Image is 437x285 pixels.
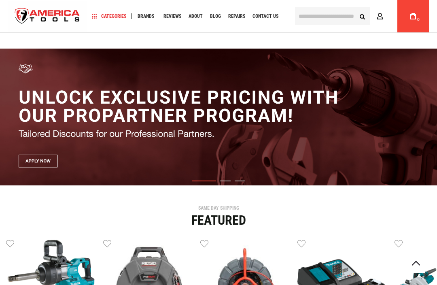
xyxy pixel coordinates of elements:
span: Brands [138,14,154,19]
a: store logo [8,1,87,32]
span: Reviews [163,14,181,19]
span: Blog [210,14,221,19]
div: Featured [6,214,431,227]
span: About [189,14,203,19]
span: Repairs [228,14,245,19]
div: SAME DAY SHIPPING [6,206,431,211]
a: Blog [206,11,225,22]
a: Reviews [160,11,185,22]
a: Categories [88,11,130,22]
a: Contact Us [249,11,282,22]
a: About [185,11,206,22]
span: 0 [417,17,420,22]
img: America Tools [8,1,87,32]
span: Categories [92,13,126,19]
span: Contact Us [252,14,278,19]
a: Brands [134,11,158,22]
a: Repairs [225,11,249,22]
button: Search [354,9,370,24]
